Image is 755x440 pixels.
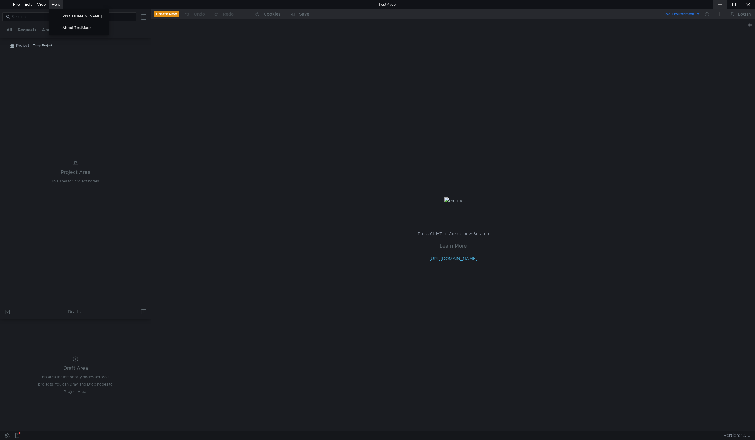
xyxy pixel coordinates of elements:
button: Api [40,26,51,34]
button: Create New [154,11,179,17]
button: Requests [16,26,38,34]
div: Log In [738,10,751,18]
button: No Environment [658,9,701,19]
img: empty [444,197,462,204]
span: Version: 1.3.3 [724,431,750,440]
div: Drafts [68,308,81,315]
p: Press Ctrl+T to Create new Scratch [418,230,489,237]
div: Temp Project [33,41,52,50]
span: Learn More [435,242,472,250]
a: [URL][DOMAIN_NAME] [429,256,477,261]
button: Undo [179,9,209,19]
button: Redo [209,9,238,19]
div: No Environment [665,11,695,17]
div: Project [16,41,29,50]
button: All [5,26,14,34]
div: Cookies [264,10,280,18]
div: Undo [194,10,205,18]
input: Search... [12,13,133,20]
div: Redo [223,10,234,18]
div: Save [299,12,309,16]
